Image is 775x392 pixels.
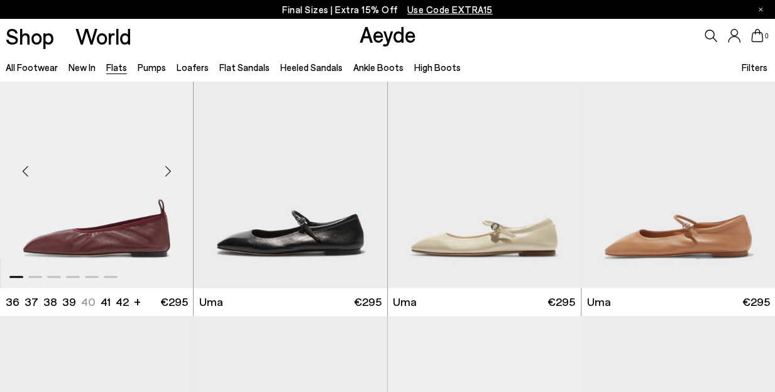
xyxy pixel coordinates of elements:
[586,294,610,310] span: Uma
[194,45,387,288] a: Next slide Previous slide
[282,2,493,18] p: Final Sizes | Extra 15% Off
[194,45,387,288] img: Uma Mary-Jane Flats
[6,25,54,47] a: Shop
[25,294,38,310] li: 37
[280,62,343,73] a: Heeled Sandals
[177,62,209,73] a: Loafers
[751,29,764,43] a: 0
[75,25,131,47] a: World
[6,62,58,73] a: All Footwear
[6,294,19,310] li: 36
[354,294,382,310] span: €295
[219,62,270,73] a: Flat Sandals
[393,294,417,310] span: Uma
[106,62,127,73] a: Flats
[360,21,416,47] a: Aeyde
[194,288,387,316] a: Uma €295
[581,45,775,288] img: Uma Mary-Jane Flats
[69,62,96,73] a: New In
[138,62,166,73] a: Pumps
[581,288,775,316] a: Uma €295
[194,45,387,288] div: 1 / 6
[388,45,581,288] img: Uma Mary-Jane Flats
[547,294,575,310] span: €295
[407,4,493,15] span: Navigate to /collections/ss25-final-sizes
[414,62,461,73] a: High Boots
[6,294,125,310] ul: variant
[6,153,44,190] div: Previous slide
[62,294,76,310] li: 39
[101,294,111,310] li: 41
[199,294,223,310] span: Uma
[353,62,404,73] a: Ankle Boots
[388,288,581,316] a: Uma €295
[116,294,129,310] li: 42
[764,33,770,40] span: 0
[160,294,188,310] span: €295
[43,294,57,310] li: 38
[742,294,770,310] span: €295
[741,62,767,73] span: Filters
[149,153,187,190] div: Next slide
[134,293,141,310] li: +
